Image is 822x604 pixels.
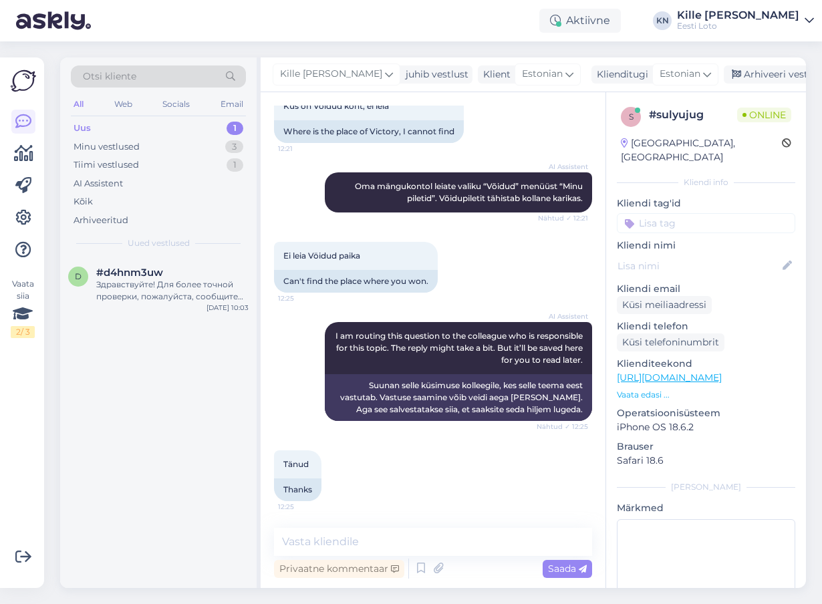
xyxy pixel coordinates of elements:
[274,478,321,501] div: Thanks
[537,422,588,432] span: Nähtud ✓ 12:25
[74,214,128,227] div: Arhiveeritud
[617,319,795,333] p: Kliendi telefon
[280,67,382,82] span: Kille [PERSON_NAME]
[160,96,192,113] div: Socials
[11,278,35,338] div: Vaata siia
[128,237,190,249] span: Uued vestlused
[617,389,795,401] p: Vaata edasi ...
[677,10,814,31] a: Kille [PERSON_NAME]Eesti Loto
[617,333,724,351] div: Küsi telefoninumbrit
[274,560,404,578] div: Privaatne kommentaar
[274,270,438,293] div: Can't find the place where you won.
[74,177,123,190] div: AI Assistent
[283,459,309,469] span: Tänud
[737,108,791,122] span: Online
[649,107,737,123] div: # sulyujug
[617,296,712,314] div: Küsi meiliaadressi
[74,195,93,208] div: Kõik
[83,69,136,84] span: Otsi kliente
[617,420,795,434] p: iPhone OS 18.6.2
[11,68,36,94] img: Askly Logo
[548,563,587,575] span: Saada
[74,158,139,172] div: Tiimi vestlused
[225,140,243,154] div: 3
[96,267,163,279] span: #d4hnm3uw
[617,501,795,515] p: Märkmed
[617,196,795,210] p: Kliendi tag'id
[112,96,135,113] div: Web
[74,140,140,154] div: Minu vestlused
[617,371,722,384] a: [URL][DOMAIN_NAME]
[74,122,91,135] div: Uus
[538,213,588,223] span: Nähtud ✓ 12:21
[617,454,795,468] p: Safari 18.6
[355,181,585,203] span: Oma mängukontol leiate valiku “Võidud” menüüst “Minu piletid”. Võidupiletit tähistab kollane kari...
[538,311,588,321] span: AI Assistent
[522,67,563,82] span: Estonian
[617,481,795,493] div: [PERSON_NAME]
[617,239,795,253] p: Kliendi nimi
[400,67,468,82] div: juhib vestlust
[621,136,782,164] div: [GEOGRAPHIC_DATA], [GEOGRAPHIC_DATA]
[618,259,780,273] input: Lisa nimi
[325,374,592,421] div: Suunan selle küsimuse kolleegile, kes selle teema eest vastutab. Vastuse saamine võib veidi aega ...
[274,120,464,143] div: Where is the place of Victory, I cannot find
[660,67,700,82] span: Estonian
[11,326,35,338] div: 2 / 3
[207,303,249,313] div: [DATE] 10:03
[677,10,799,21] div: Kille [PERSON_NAME]
[71,96,86,113] div: All
[96,279,249,303] div: Здравствуйте! Для более точной проверки, пожалуйста, сообщите нам Ваше имя и фамилию, личный код,...
[629,112,634,122] span: s
[539,9,621,33] div: Aktiivne
[283,251,360,261] span: Ei leia Vöidud paika
[617,282,795,296] p: Kliendi email
[278,144,328,154] span: 12:21
[617,440,795,454] p: Brauser
[617,357,795,371] p: Klienditeekond
[591,67,648,82] div: Klienditugi
[617,213,795,233] input: Lisa tag
[227,122,243,135] div: 1
[677,21,799,31] div: Eesti Loto
[617,406,795,420] p: Operatsioonisüsteem
[335,331,585,365] span: I am routing this question to the colleague who is responsible for this topic. The reply might ta...
[617,176,795,188] div: Kliendi info
[227,158,243,172] div: 1
[278,293,328,303] span: 12:25
[538,162,588,172] span: AI Assistent
[218,96,246,113] div: Email
[278,502,328,512] span: 12:25
[283,101,389,111] span: Kus on Võidud koht, ei leia
[478,67,511,82] div: Klient
[653,11,672,30] div: KN
[75,271,82,281] span: d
